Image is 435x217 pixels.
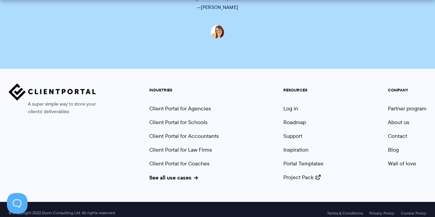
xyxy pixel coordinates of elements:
[388,146,399,154] a: Blog
[369,211,394,216] a: Privacy Policy
[149,160,209,167] a: Client Portal for Coaches
[388,118,409,126] a: About us
[149,146,212,154] a: Client Portal for Law Firms
[401,211,426,216] a: Cookie Policy
[388,160,416,167] a: Wall of love
[283,88,323,93] h5: RESOURCES
[149,173,198,182] a: See all use cases
[9,100,96,116] span: A super simple way to store your clients' deliverables
[388,132,407,140] a: Contact
[5,210,119,216] span: © Copyright 2022 Dunn Consulting Ltd. All rights reserved.
[149,132,219,140] a: Client Portal for Accountants
[24,2,411,12] p: —[PERSON_NAME]
[283,146,308,154] a: Inspiration
[283,105,298,112] a: Log in
[327,211,363,216] a: Terms & Conditions
[149,105,211,112] a: Client Portal for Agencies
[283,118,306,126] a: Roadmap
[149,118,207,126] a: Client Portal for Schools
[283,173,320,181] a: Project Pack
[388,105,426,112] a: Partner program
[388,88,426,93] h5: COMPANY
[283,132,302,140] a: Support
[283,160,323,167] a: Portal Templates
[7,193,28,214] iframe: Toggle Customer Support
[149,88,219,93] h5: INDUSTRIES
